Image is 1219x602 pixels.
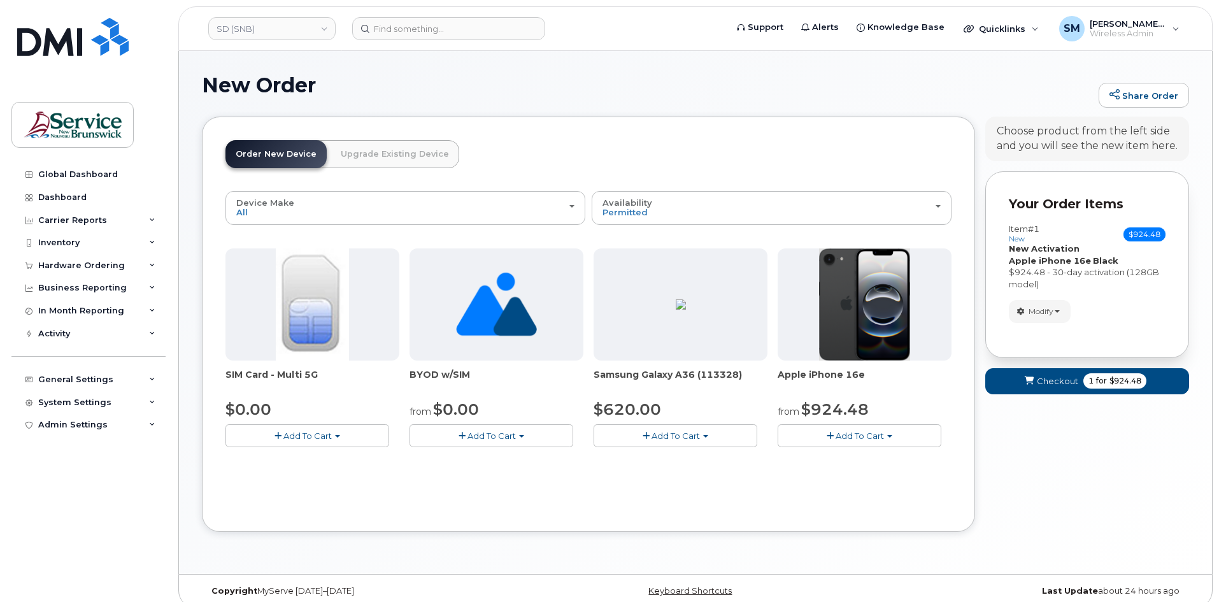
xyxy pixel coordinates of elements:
[1028,224,1039,234] span: #1
[592,191,952,224] button: Availability Permitted
[1037,375,1078,387] span: Checkout
[410,424,573,447] button: Add To Cart
[467,431,516,441] span: Add To Cart
[331,140,459,168] a: Upgrade Existing Device
[602,207,648,217] span: Permitted
[1009,234,1025,243] small: new
[1109,375,1141,387] span: $924.48
[1009,224,1039,243] h3: Item
[860,586,1189,596] div: about 24 hours ago
[836,431,884,441] span: Add To Cart
[1042,586,1098,596] strong: Last Update
[225,424,389,447] button: Add To Cart
[594,400,661,419] span: $620.00
[211,586,257,596] strong: Copyright
[202,74,1092,96] h1: New Order
[1093,255,1118,266] strong: Black
[410,406,431,417] small: from
[225,140,327,168] a: Order New Device
[236,197,294,208] span: Device Make
[410,368,583,394] div: BYOD w/SIM
[456,248,537,361] img: no_image_found-2caef05468ed5679b831cfe6fc140e25e0c280774317ffc20a367ab7fd17291e.png
[1099,83,1189,108] a: Share Order
[985,368,1189,394] button: Checkout 1 for $924.48
[236,207,248,217] span: All
[225,191,585,224] button: Device Make All
[202,586,531,596] div: MyServe [DATE]–[DATE]
[648,586,732,596] a: Keyboard Shortcuts
[283,431,332,441] span: Add To Cart
[1088,375,1094,387] span: 1
[1009,243,1080,254] strong: New Activation
[778,424,941,447] button: Add To Cart
[778,406,799,417] small: from
[1009,195,1166,213] p: Your Order Items
[602,197,652,208] span: Availability
[594,368,767,394] div: Samsung Galaxy A36 (113328)
[778,368,952,394] div: Apple iPhone 16e
[801,400,869,419] span: $924.48
[1029,306,1053,317] span: Modify
[433,400,479,419] span: $0.00
[1123,227,1166,241] span: $924.48
[1009,300,1071,322] button: Modify
[676,299,686,310] img: ED9FC9C2-4804-4D92-8A77-98887F1967E0.png
[1009,255,1091,266] strong: Apple iPhone 16e
[225,368,399,394] div: SIM Card - Multi 5G
[594,424,757,447] button: Add To Cart
[1094,375,1109,387] span: for
[997,124,1178,154] div: Choose product from the left side and you will see the new item here.
[276,248,348,361] img: 00D627D4-43E9-49B7-A367-2C99342E128C.jpg
[225,400,271,419] span: $0.00
[1009,266,1166,290] div: $924.48 - 30-day activation (128GB model)
[652,431,700,441] span: Add To Cart
[819,248,911,361] img: iphone16e.png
